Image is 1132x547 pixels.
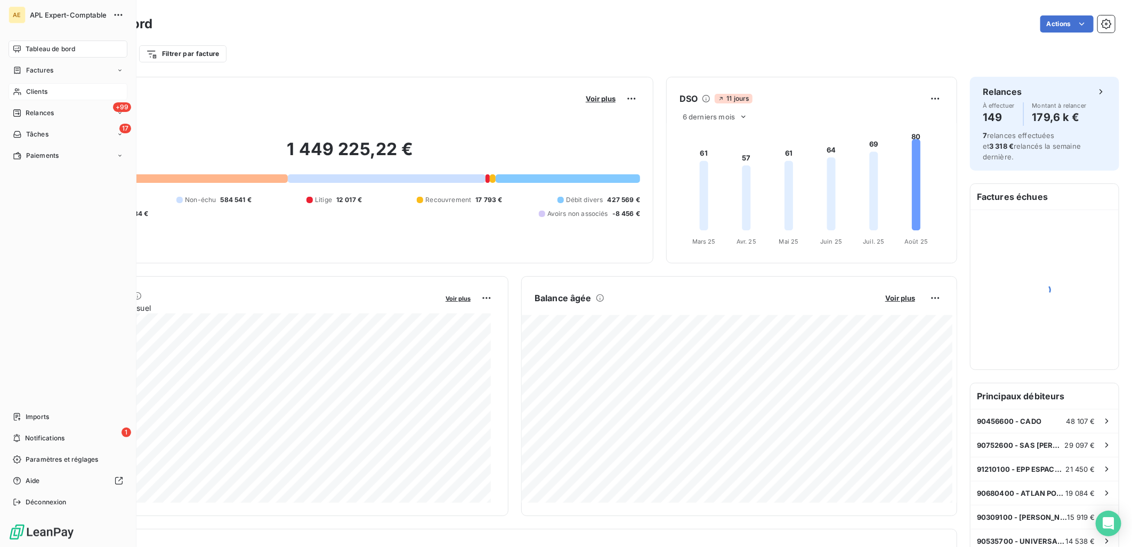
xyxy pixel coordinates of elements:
span: 29 097 € [1065,441,1095,449]
span: Tâches [26,130,48,139]
span: 17 793 € [475,195,502,205]
span: 90535700 - UNIVERSAL JACK'SON [977,537,1066,545]
a: Paiements [9,147,127,164]
h4: 149 [983,109,1015,126]
span: 90309100 - [PERSON_NAME] [977,513,1068,521]
span: Montant à relancer [1032,102,1087,109]
a: Imports [9,408,127,425]
tspan: Mai 25 [779,238,799,245]
button: Voir plus [442,293,474,303]
span: 90752600 - SAS [PERSON_NAME] [977,441,1065,449]
h6: DSO [680,92,698,105]
span: Avoirs non associés [547,209,608,219]
span: 90456600 - CADO [977,417,1041,425]
button: Voir plus [882,293,918,303]
span: Litige [315,195,332,205]
span: APL Expert-Comptable [30,11,107,19]
tspan: Juin 25 [820,238,842,245]
div: AE [9,6,26,23]
span: 21 450 € [1066,465,1095,473]
span: Déconnexion [26,497,67,507]
tspan: Juil. 25 [863,238,884,245]
span: 427 569 € [608,195,640,205]
button: Filtrer par facture [139,45,227,62]
span: Recouvrement [425,195,471,205]
span: Notifications [25,433,64,443]
span: relances effectuées et relancés la semaine dernière. [983,131,1081,161]
tspan: Mars 25 [692,238,716,245]
span: À effectuer [983,102,1015,109]
span: 91210100 - EPP ESPACES PAYSAGES PROPRETE [977,465,1066,473]
span: Imports [26,412,49,422]
span: 3 318 € [989,142,1014,150]
span: Voir plus [586,94,616,103]
span: Tableau de bord [26,44,75,54]
h6: Relances [983,85,1022,98]
span: Voir plus [446,295,471,302]
a: Paramètres et réglages [9,451,127,468]
img: Logo LeanPay [9,524,75,541]
button: Voir plus [583,94,619,103]
h6: Balance âgée [535,292,592,304]
button: Actions [1040,15,1094,33]
a: Clients [9,83,127,100]
tspan: Avr. 25 [737,238,756,245]
span: Paiements [26,151,59,160]
span: Voir plus [885,294,915,302]
a: +99Relances [9,104,127,122]
a: 17Tâches [9,126,127,143]
span: 1 [122,428,131,437]
span: 584 541 € [220,195,251,205]
span: 6 derniers mois [683,112,735,121]
h6: Factures échues [971,184,1119,210]
a: Factures [9,62,127,79]
span: 19 084 € [1066,489,1095,497]
span: 11 jours [715,94,752,103]
span: Chiffre d'affaires mensuel [60,302,438,313]
span: Débit divers [566,195,603,205]
span: -8 456 € [612,209,640,219]
a: Tableau de bord [9,41,127,58]
span: +99 [113,102,131,112]
span: Non-échu [185,195,216,205]
span: 48 107 € [1066,417,1095,425]
span: 15 919 € [1068,513,1095,521]
span: Paramètres et réglages [26,455,98,464]
span: 90680400 - ATLAN POSE [977,489,1066,497]
span: Factures [26,66,53,75]
span: 12 017 € [336,195,362,205]
span: 17 [119,124,131,133]
span: Aide [26,476,40,486]
span: Clients [26,87,47,96]
h4: 179,6 k € [1032,109,1087,126]
span: Relances [26,108,54,118]
span: 14 538 € [1066,537,1095,545]
h2: 1 449 225,22 € [60,139,640,171]
tspan: Août 25 [904,238,928,245]
a: Aide [9,472,127,489]
div: Open Intercom Messenger [1096,511,1121,536]
h6: Principaux débiteurs [971,383,1119,409]
span: 7 [983,131,987,140]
